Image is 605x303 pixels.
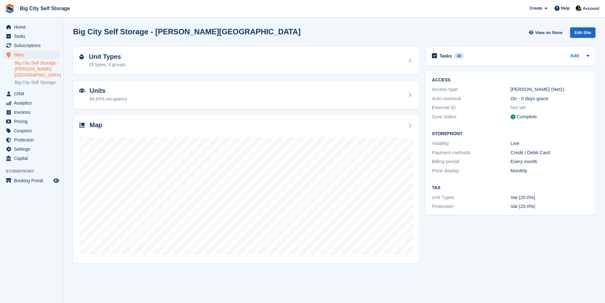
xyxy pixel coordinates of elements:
h2: Big City Self Storage - [PERSON_NAME][GEOGRAPHIC_DATA] [73,27,301,36]
a: menu [3,99,60,107]
span: Settings [14,145,52,154]
h2: Map [90,121,102,129]
div: External ID [432,104,510,111]
a: menu [3,32,60,41]
div: Vat (20.0%) [511,194,589,201]
span: Booking Portal [14,176,52,185]
div: 28 types, 4 groups [89,61,125,68]
div: Every month [511,158,589,165]
div: Complete [517,113,537,121]
a: Unit Types 28 types, 4 groups [73,47,419,75]
a: Map [73,115,419,264]
div: Not set [511,104,589,111]
div: 84.63% occupancy [90,96,127,102]
div: Visibility [432,140,510,147]
div: Monthly [511,167,589,175]
a: Edit Site [570,27,595,40]
img: unit-icn-7be61d7bf1b0ce9d3e12c5938cc71ed9869f7b940bace4675aadf7bd6d80202e.svg [79,88,84,93]
h2: Tasks [440,53,452,59]
img: map-icn-33ee37083ee616e46c38cad1a60f524a97daa1e2b2c8c0bc3eb3415660979fc1.svg [79,123,84,128]
span: Subscriptions [14,41,52,50]
div: 48 [454,53,464,59]
a: Big City Self Storage [15,79,60,86]
a: menu [3,145,60,154]
a: View on Store [528,27,565,38]
span: Tasks [14,32,52,41]
div: Access type [432,86,510,93]
div: Payment methods [432,149,510,156]
h2: Unit Types [89,53,125,60]
span: Home [14,23,52,31]
a: Units 84.63% occupancy [73,81,419,109]
span: Capital [14,154,52,163]
div: Live [511,140,589,147]
a: menu [3,50,60,59]
a: Big City Self Storage [17,3,72,14]
span: Protection [14,135,52,144]
div: Vat (20.0%) [511,203,589,210]
div: Protection [432,203,510,210]
span: Help [561,5,570,11]
div: Unit Types [432,194,510,201]
span: CRM [14,89,52,98]
span: Pricing [14,117,52,126]
div: Price display [432,167,510,175]
h2: ACCESS [432,78,589,83]
span: Account [583,5,599,12]
a: menu [3,117,60,126]
a: menu [3,135,60,144]
div: Billing period [432,158,510,165]
div: Auto-overlock [432,95,510,102]
span: Create [529,5,542,11]
div: Sync status [432,113,510,121]
a: menu [3,89,60,98]
h2: Units [90,87,127,94]
div: Credit / Debit Card [511,149,589,156]
div: Edit Site [570,27,595,38]
a: menu [3,23,60,31]
span: Invoices [14,108,52,117]
img: stora-icon-8386f47178a22dfd0bd8f6a31ec36ba5ce8667c1dd55bd0f319d3a0aa187defe.svg [5,4,15,13]
span: Analytics [14,99,52,107]
a: Big City Self Storage - [PERSON_NAME][GEOGRAPHIC_DATA] [15,60,60,78]
h2: Storefront [432,131,589,136]
a: menu [3,176,60,185]
img: Patrick Nevin [575,5,582,11]
a: menu [3,154,60,163]
a: menu [3,41,60,50]
span: View on Store [535,30,562,36]
span: Sites [14,50,52,59]
div: [PERSON_NAME] (Net2) [511,86,589,93]
a: Preview store [52,177,60,184]
a: Add [570,52,579,60]
div: On - 0 days grace [511,95,589,102]
span: Storefront [6,168,63,175]
h2: Tax [432,185,589,190]
a: menu [3,126,60,135]
img: unit-type-icn-2b2737a686de81e16bb02015468b77c625bbabd49415b5ef34ead5e3b44a266d.svg [79,54,84,59]
a: menu [3,108,60,117]
span: Coupons [14,126,52,135]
